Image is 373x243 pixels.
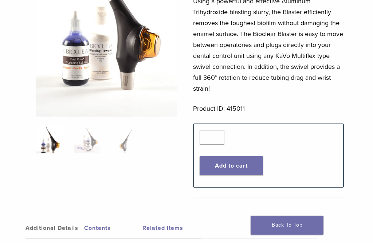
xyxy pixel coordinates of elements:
img: Blaster Kit - Image 3 [112,126,139,153]
img: Blaster Kit - Image 2 [74,126,101,153]
button: Add to cart [200,156,263,175]
a: Back To Top [251,216,323,235]
a: Additional Details [25,218,84,238]
p: Product ID: 415011 [193,103,344,114]
a: Related Items [142,218,201,238]
a: Contents [84,218,143,238]
img: Bioclear-Blaster-Kit-Simplified-1-e1548850725122-324x324.jpg [36,126,63,153]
